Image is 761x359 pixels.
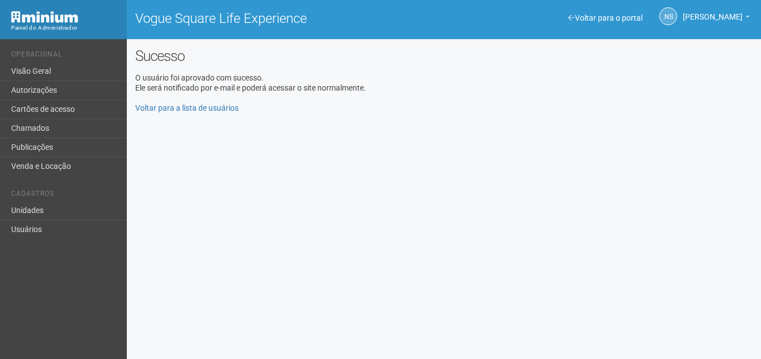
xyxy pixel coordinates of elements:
[135,73,753,113] p: O usuário foi aprovado com sucesso. Ele será notificado por e-mail e poderá acessar o site normal...
[683,2,743,21] span: Nicolle Silva
[11,23,118,33] div: Painel do Administrador
[11,50,118,62] li: Operacional
[11,11,78,23] img: Minium
[659,7,677,25] a: NS
[135,11,436,26] h1: Vogue Square Life Experience
[135,48,753,64] h2: Sucesso
[11,190,118,201] li: Cadastros
[135,103,239,112] a: Voltar para a lista de usuários
[683,14,750,23] a: [PERSON_NAME]
[568,13,643,22] a: Voltar para o portal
